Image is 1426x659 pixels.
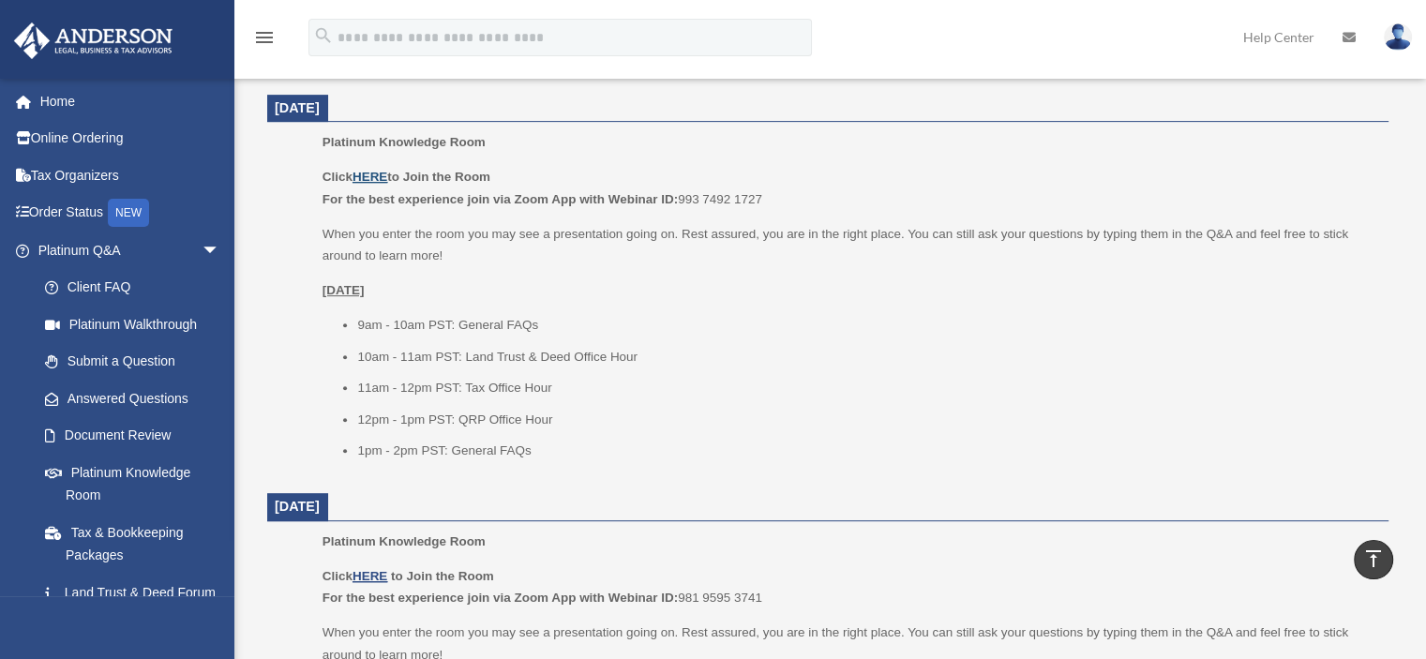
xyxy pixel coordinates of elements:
[202,232,239,270] span: arrow_drop_down
[357,440,1375,462] li: 1pm - 2pm PST: General FAQs
[323,223,1375,267] p: When you enter the room you may see a presentation going on. Rest assured, you are in the right p...
[1354,540,1393,579] a: vertical_align_top
[13,194,248,232] a: Order StatusNEW
[275,499,320,514] span: [DATE]
[357,346,1375,368] li: 10am - 11am PST: Land Trust & Deed Office Hour
[1362,547,1385,570] i: vertical_align_top
[13,157,248,194] a: Tax Organizers
[26,574,248,611] a: Land Trust & Deed Forum
[26,306,248,343] a: Platinum Walkthrough
[1384,23,1412,51] img: User Pic
[391,569,494,583] b: to Join the Room
[323,591,678,605] b: For the best experience join via Zoom App with Webinar ID:
[323,534,486,548] span: Platinum Knowledge Room
[357,409,1375,431] li: 12pm - 1pm PST: QRP Office Hour
[13,232,248,269] a: Platinum Q&Aarrow_drop_down
[108,199,149,227] div: NEW
[357,314,1375,337] li: 9am - 10am PST: General FAQs
[275,100,320,115] span: [DATE]
[26,343,248,381] a: Submit a Question
[357,377,1375,399] li: 11am - 12pm PST: Tax Office Hour
[323,283,365,297] u: [DATE]
[323,135,486,149] span: Platinum Knowledge Room
[26,514,248,574] a: Tax & Bookkeeping Packages
[26,380,248,417] a: Answered Questions
[26,454,239,514] a: Platinum Knowledge Room
[353,170,387,184] a: HERE
[26,417,248,455] a: Document Review
[323,170,490,184] b: Click to Join the Room
[323,166,1375,210] p: 993 7492 1727
[323,192,678,206] b: For the best experience join via Zoom App with Webinar ID:
[8,22,178,59] img: Anderson Advisors Platinum Portal
[313,25,334,46] i: search
[13,120,248,157] a: Online Ordering
[253,33,276,49] a: menu
[13,82,248,120] a: Home
[323,565,1375,609] p: 981 9595 3741
[253,26,276,49] i: menu
[353,569,387,583] a: HERE
[323,569,391,583] b: Click
[26,269,248,307] a: Client FAQ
